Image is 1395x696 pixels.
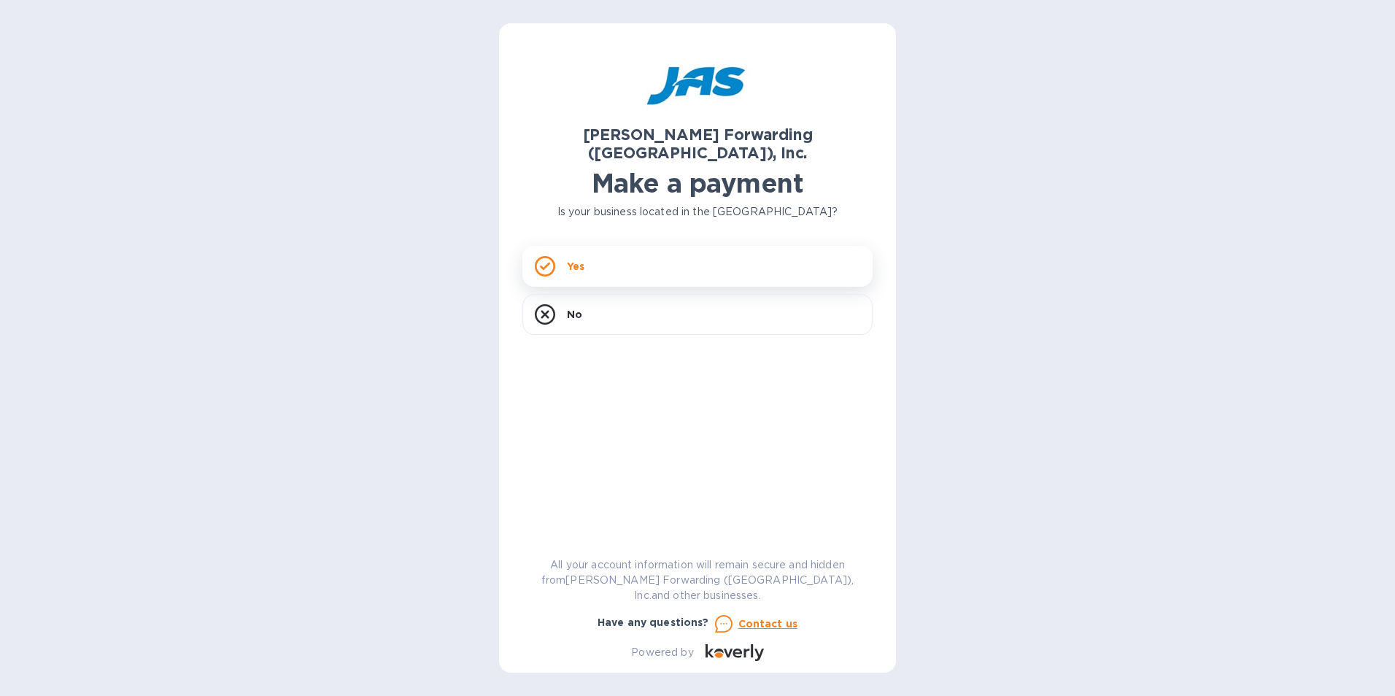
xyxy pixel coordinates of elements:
[631,645,693,660] p: Powered by
[738,618,798,630] u: Contact us
[598,616,709,628] b: Have any questions?
[522,557,873,603] p: All your account information will remain secure and hidden from [PERSON_NAME] Forwarding ([GEOGRA...
[522,204,873,220] p: Is your business located in the [GEOGRAPHIC_DATA]?
[567,259,584,274] p: Yes
[522,168,873,198] h1: Make a payment
[567,307,582,322] p: No
[583,125,813,162] b: [PERSON_NAME] Forwarding ([GEOGRAPHIC_DATA]), Inc.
